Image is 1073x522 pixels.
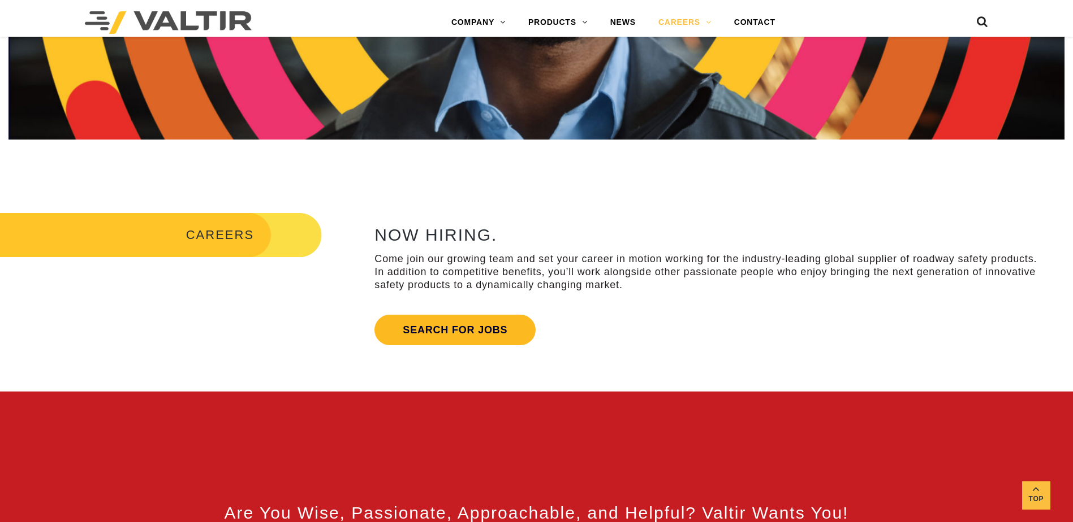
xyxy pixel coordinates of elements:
a: CAREERS [647,11,723,34]
a: Top [1022,481,1050,510]
span: Are You Wise, Passionate, Approachable, and Helpful? Valtir Wants You! [225,503,849,522]
a: CONTACT [723,11,787,34]
img: Valtir [85,11,252,34]
a: PRODUCTS [517,11,599,34]
h2: NOW HIRING. [374,225,1042,244]
a: NEWS [599,11,647,34]
a: COMPANY [440,11,517,34]
span: Top [1022,493,1050,506]
p: Come join our growing team and set your career in motion working for the industry-leading global ... [374,253,1042,292]
a: Search for jobs [374,315,536,345]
